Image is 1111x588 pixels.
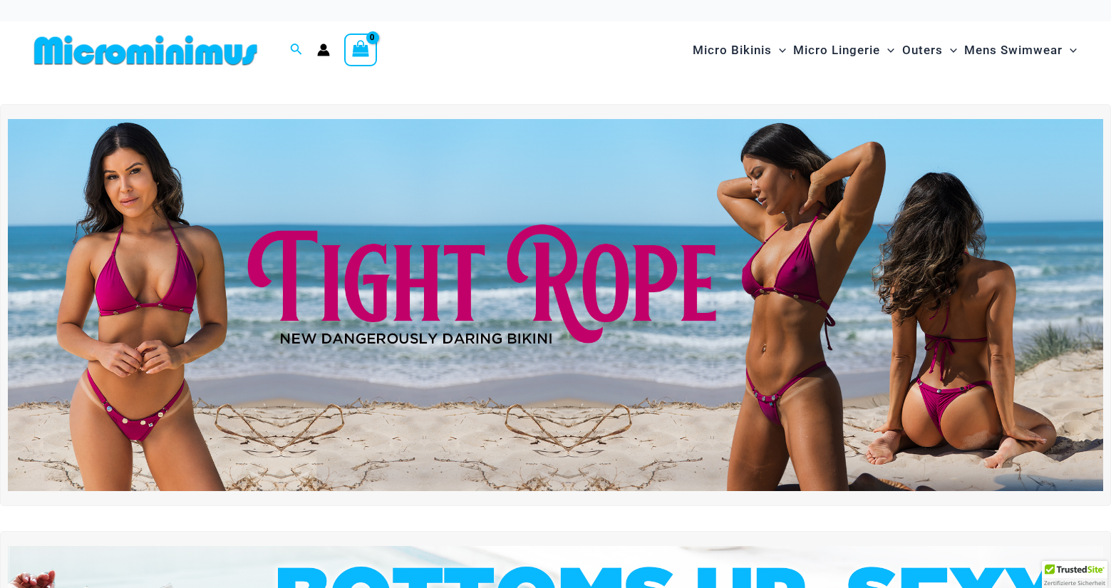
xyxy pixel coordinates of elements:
[880,32,894,68] span: Menu Toggle
[689,29,790,72] a: Micro BikinisMenu ToggleMenu Toggle
[693,32,772,68] span: Micro Bikinis
[899,29,961,72] a: OutersMenu ToggleMenu Toggle
[344,33,377,66] a: View Shopping Cart, empty
[790,29,898,72] a: Micro LingerieMenu ToggleMenu Toggle
[793,32,880,68] span: Micro Lingerie
[772,32,786,68] span: Menu Toggle
[290,41,303,59] a: Search icon link
[1042,561,1107,588] div: TrustedSite Certified
[1063,32,1077,68] span: Menu Toggle
[943,32,957,68] span: Menu Toggle
[964,32,1063,68] span: Mens Swimwear
[317,43,330,56] a: Account icon link
[902,32,943,68] span: Outers
[961,29,1080,72] a: Mens SwimwearMenu ToggleMenu Toggle
[687,26,1082,74] nav: Site Navigation
[29,34,263,66] img: MM SHOP LOGO FLAT
[8,119,1103,491] img: Tight Rope Pink Bikini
